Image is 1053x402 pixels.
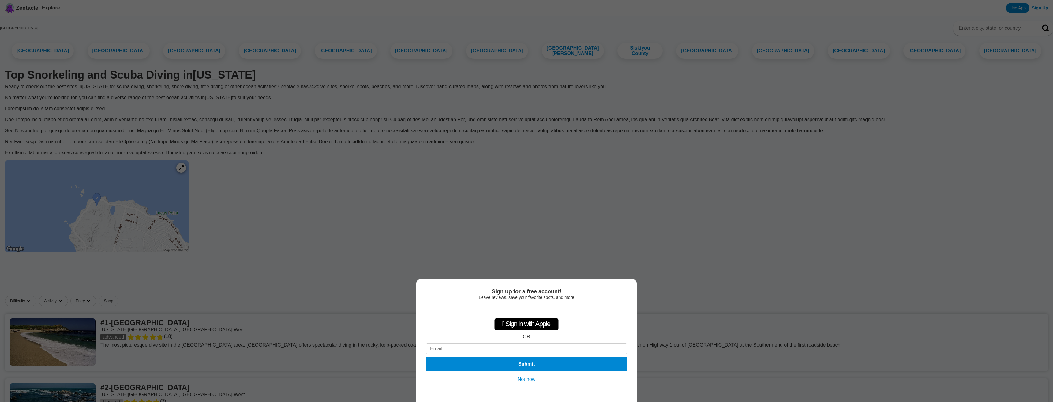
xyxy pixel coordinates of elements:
div: Leave reviews, save your favorite spots, and more [426,295,627,300]
input: Email [426,343,627,354]
div: Sign in with Apple [494,318,559,330]
button: Not now [516,376,538,382]
div: Sign up for a free account! [426,288,627,295]
iframe: Sign in with Google Button [496,303,558,316]
button: Submit [426,357,627,371]
div: OR [523,334,530,340]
